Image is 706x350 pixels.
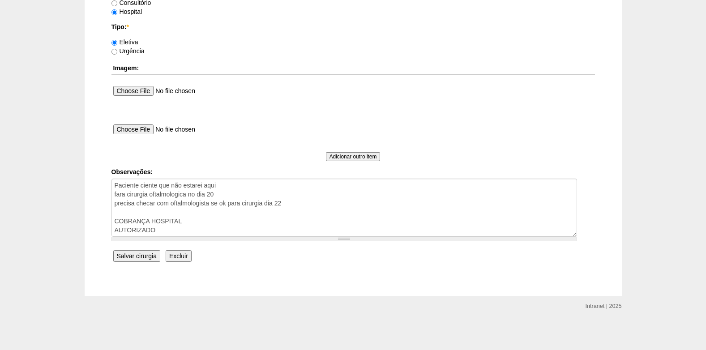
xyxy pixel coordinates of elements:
[111,9,117,15] input: Hospital
[111,179,577,237] textarea: Paciente ciente que não estarei aqui fara cirurgia oftalmologica no dia 20 precisa checar com oft...
[586,302,622,311] div: Intranet | 2025
[113,250,160,262] input: Salvar cirurgia
[111,167,595,176] label: Observações:
[111,49,117,55] input: Urgência
[111,8,142,15] label: Hospital
[166,250,192,262] input: Excluir
[111,38,138,46] label: Eletiva
[111,47,145,55] label: Urgência
[126,23,128,30] span: Este campo é obrigatório.
[111,40,117,46] input: Eletiva
[111,0,117,6] input: Consultório
[111,62,595,75] th: Imagem:
[111,22,595,31] label: Tipo:
[326,152,381,161] input: Adicionar outro item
